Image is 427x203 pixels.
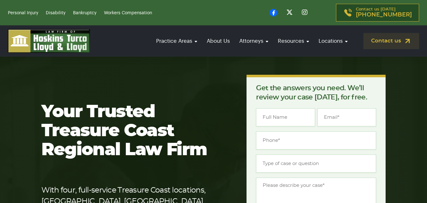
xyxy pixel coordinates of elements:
a: Contact us [363,33,419,49]
p: Contact us [DATE] [356,7,412,18]
a: Locations [315,32,351,50]
a: Attorneys [236,32,271,50]
a: Practice Areas [153,32,200,50]
input: Full Name [256,108,315,126]
a: Disability [46,11,65,15]
img: logo [8,29,90,53]
a: Resources [275,32,312,50]
p: Get the answers you need. We’ll review your case [DATE], for free. [256,84,376,102]
a: Workers Compensation [104,11,152,15]
a: Bankruptcy [73,11,96,15]
input: Phone* [256,131,376,149]
a: About Us [204,32,233,50]
h1: Your Trusted Treasure Coast Regional Law Firm [41,103,227,160]
a: Personal Injury [8,11,38,15]
input: Email* [317,108,376,126]
span: [PHONE_NUMBER] [356,12,412,18]
a: Contact us [DATE][PHONE_NUMBER] [336,4,419,22]
input: Type of case or question [256,155,376,173]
